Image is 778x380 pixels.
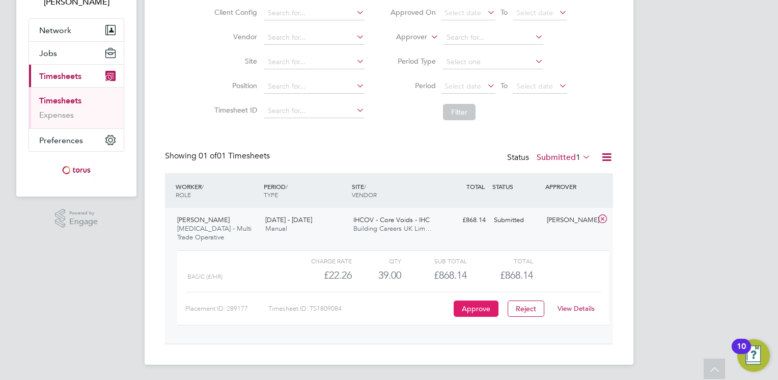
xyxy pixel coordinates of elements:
[39,110,74,120] a: Expenses
[185,301,268,317] div: Placement ID: 289177
[352,255,401,267] div: QTY
[443,31,543,45] input: Search for...
[737,346,746,360] div: 10
[497,6,511,19] span: To
[444,8,481,17] span: Select date
[353,215,430,224] span: IHCOV - Core Voids - IHC
[490,212,543,229] div: Submitted
[29,162,124,178] a: Go to home page
[490,177,543,196] div: STATUS
[444,82,481,91] span: Select date
[29,42,124,64] button: Jobs
[39,48,57,58] span: Jobs
[466,182,485,191] span: TOTAL
[443,55,543,69] input: Select one
[55,209,98,228] a: Powered byEngage
[39,71,81,81] span: Timesheets
[467,255,533,267] div: Total
[576,152,580,162] span: 1
[352,191,377,199] span: VENDOR
[558,304,595,313] a: View Details
[516,8,553,17] span: Select date
[69,209,98,218] span: Powered by
[353,224,432,233] span: Building Careers UK Lim…
[69,218,98,226] span: Engage
[443,104,476,120] button: Filter
[401,267,467,284] div: £868.14
[286,182,288,191] span: /
[390,81,436,90] label: Period
[39,96,81,105] a: Timesheets
[199,151,217,161] span: 01 of
[199,151,270,161] span: 01 Timesheets
[390,57,436,66] label: Period Type
[211,57,257,66] label: Site
[352,267,401,284] div: 39.00
[543,212,596,229] div: [PERSON_NAME]
[268,301,451,317] div: Timesheet ID: TS1809084
[39,25,71,35] span: Network
[187,273,223,280] span: Basic (£/HR)
[177,215,230,224] span: [PERSON_NAME]
[264,55,365,69] input: Search for...
[381,32,427,42] label: Approver
[454,301,498,317] button: Approve
[264,31,365,45] input: Search for...
[177,224,252,241] span: [MEDICAL_DATA] - Multi Trade Operative
[165,151,272,161] div: Showing
[264,79,365,94] input: Search for...
[543,177,596,196] div: APPROVER
[29,87,124,128] div: Timesheets
[261,177,349,204] div: PERIOD
[211,8,257,17] label: Client Config
[349,177,437,204] div: SITE
[29,129,124,151] button: Preferences
[211,32,257,41] label: Vendor
[265,215,312,224] span: [DATE] - [DATE]
[211,105,257,115] label: Timesheet ID
[401,255,467,267] div: Sub Total
[264,6,365,20] input: Search for...
[437,212,490,229] div: £868.14
[537,152,591,162] label: Submitted
[211,81,257,90] label: Position
[202,182,204,191] span: /
[286,267,352,284] div: £22.26
[264,191,278,199] span: TYPE
[173,177,261,204] div: WORKER
[29,19,124,41] button: Network
[264,104,365,118] input: Search for...
[176,191,191,199] span: ROLE
[39,135,83,145] span: Preferences
[737,339,770,372] button: Open Resource Center, 10 new notifications
[364,182,366,191] span: /
[500,269,533,281] span: £868.14
[390,8,436,17] label: Approved On
[497,79,511,92] span: To
[59,162,94,178] img: torus-logo-retina.png
[507,151,593,165] div: Status
[29,65,124,87] button: Timesheets
[286,255,352,267] div: Charge rate
[265,224,287,233] span: Manual
[516,82,553,91] span: Select date
[508,301,544,317] button: Reject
